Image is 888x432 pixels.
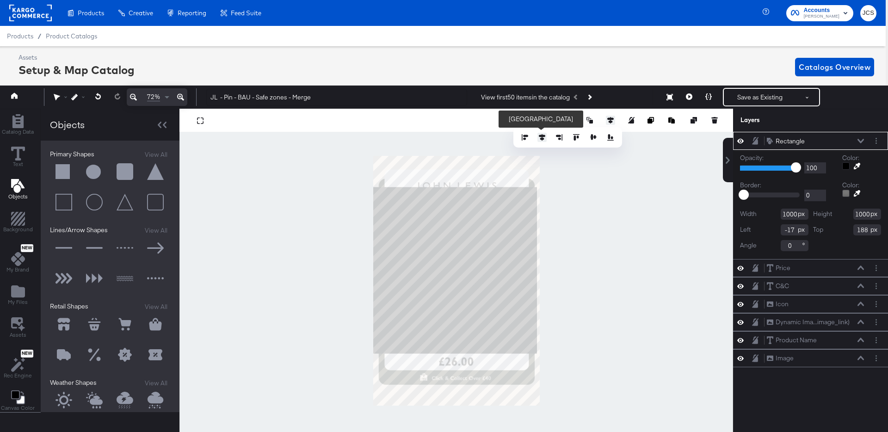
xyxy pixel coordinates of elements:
button: Dynamic Ima...image_link) [766,317,850,327]
label: Opacity: [740,154,842,162]
div: Setup & Map Catalog [18,62,135,78]
button: Save as Existing [724,89,796,105]
span: Catalogs Overview [799,61,870,74]
span: Canvas Color [1,404,35,412]
span: Products [7,32,33,40]
span: Text [13,160,23,168]
span: Products [78,9,104,17]
div: Icon [776,300,789,309]
button: Accounts[PERSON_NAME] [786,5,853,21]
div: C&C [776,282,789,290]
label: Color: [842,154,859,162]
button: Layer Options [871,317,881,327]
button: Layer Options [871,263,881,273]
span: JCS [864,8,873,19]
button: Catalogs Overview [795,58,874,76]
div: Dynamic Ima...image_link) [776,318,850,327]
button: Icon [766,299,789,309]
span: Catalog Data [2,128,34,136]
button: View All [142,150,170,160]
span: 72% [147,93,160,101]
button: Next Product [583,89,596,105]
svg: Copy image [647,117,654,123]
div: Objects [50,118,85,131]
button: View All [142,226,170,235]
div: Price [776,264,790,272]
button: JCS [860,5,876,21]
div: Product Name [776,336,817,345]
label: Border: [740,181,842,190]
label: Top [813,225,823,234]
span: Rec Engine [4,372,32,379]
a: Product Catalogs [46,32,97,40]
button: Rectangle [766,136,805,146]
span: Weather Shapes [50,378,97,387]
button: Price [766,263,791,273]
span: My Brand [6,266,29,273]
span: Reporting [178,9,206,17]
label: Width [740,210,757,218]
button: View All [142,302,170,312]
button: Product Name [766,335,817,345]
button: Image [766,353,794,363]
button: Copy image [647,116,657,125]
div: View first 50 items in the catalog [481,93,570,102]
label: Color: [842,181,859,190]
span: Creative [129,9,153,17]
span: Retail Shapes [50,302,88,310]
span: Objects [8,193,28,200]
button: View All [142,378,170,388]
button: Paste image [668,116,678,125]
span: Accounts [804,6,839,15]
button: Text [6,145,31,171]
div: Image [776,354,794,363]
button: Layer Options [871,136,881,146]
button: NewMy Brand [1,242,35,276]
button: Add Text [3,177,33,204]
div: Rectangle [776,137,805,146]
button: Layer Options [871,335,881,345]
span: New [21,351,33,357]
span: Assets [10,331,26,339]
span: Lines/Arrow Shapes [50,226,108,234]
span: / [33,32,46,40]
div: Layers [740,116,835,124]
label: Left [740,225,751,234]
button: Layer Options [871,281,881,291]
span: Background [3,226,33,233]
svg: Paste image [668,117,675,123]
div: Assets [18,53,135,62]
span: My Files [8,298,28,306]
label: Height [813,210,832,218]
span: [PERSON_NAME] [804,13,839,20]
span: New [21,245,33,251]
button: Layer Options [871,353,881,363]
button: C&C [766,281,789,291]
label: Angle [740,241,757,250]
button: Layer Options [871,299,881,309]
button: Assets [4,315,32,341]
button: Add Files [2,282,33,309]
span: Primary Shapes [50,150,94,158]
span: Feed Suite [231,9,261,17]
